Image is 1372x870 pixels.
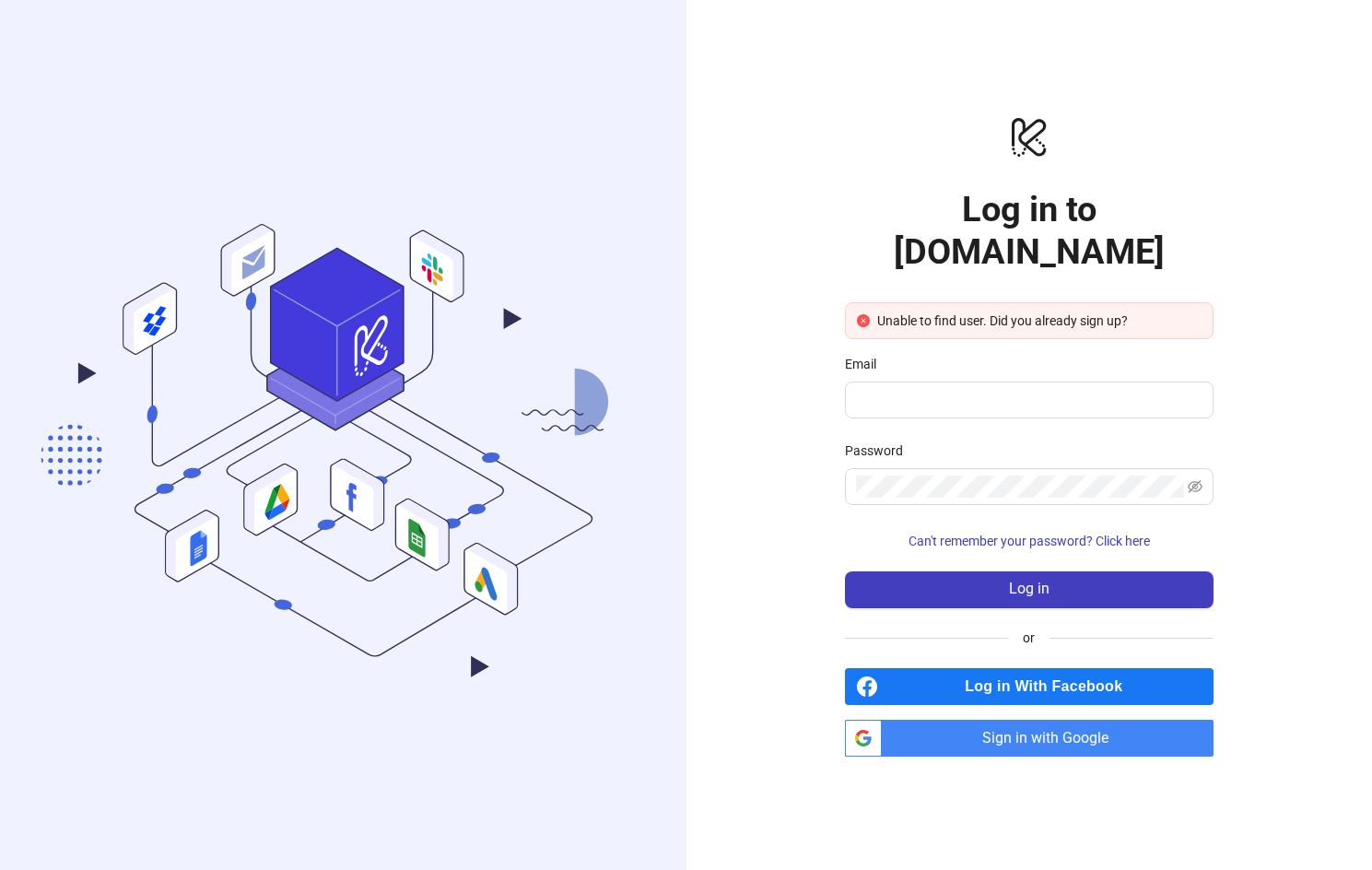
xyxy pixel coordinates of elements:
[845,527,1214,557] button: Can't remember your password? Click here
[845,720,1214,757] a: Sign in with Google
[845,188,1214,273] h1: Log in to [DOMAIN_NAME]
[909,534,1150,548] span: Can't remember your password? Click here
[889,720,1214,757] span: Sign in with Google
[845,441,915,461] label: Password
[845,571,1214,608] button: Log in
[856,389,1199,411] input: Email
[877,311,1202,331] div: Unable to find user. Did you already sign up?
[845,354,888,374] label: Email
[885,668,1214,705] span: Log in With Facebook
[1009,581,1050,597] span: Log in
[856,476,1184,498] input: Password
[845,668,1214,705] a: Log in With Facebook
[1188,479,1202,494] span: eye-invisible
[1008,628,1050,648] span: or
[857,314,870,327] span: close-circle
[845,534,1214,548] a: Can't remember your password? Click here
